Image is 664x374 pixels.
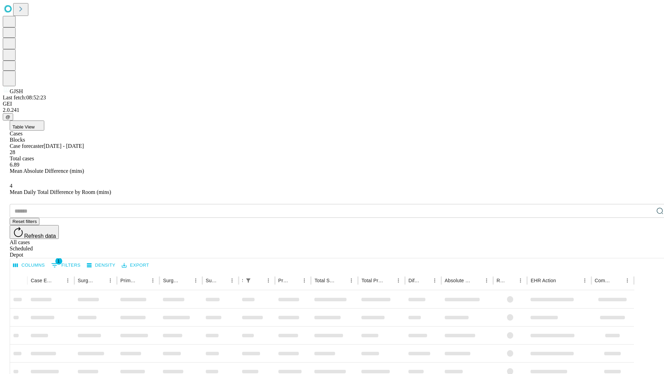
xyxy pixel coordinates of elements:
div: Resolved in EHR [497,278,506,283]
div: Predicted In Room Duration [278,278,289,283]
button: Menu [580,276,590,285]
span: Mean Absolute Difference (mins) [10,168,84,174]
button: Sort [337,276,347,285]
span: 1 [55,258,62,265]
button: Show filters [49,260,82,271]
span: Refresh data [24,233,56,239]
button: Sort [254,276,264,285]
button: Menu [347,276,356,285]
button: Show filters [243,276,253,285]
button: Sort [613,276,622,285]
button: Sort [557,276,566,285]
span: [DATE] - [DATE] [44,143,84,149]
span: Case forecaster [10,143,44,149]
button: Density [85,260,117,271]
button: Menu [264,276,273,285]
button: Sort [218,276,227,285]
span: 4 [10,183,12,189]
button: @ [3,113,13,121]
div: Surgery Name [163,278,180,283]
div: Scheduled In Room Duration [242,278,243,283]
span: Total cases [10,155,34,161]
button: Menu [430,276,440,285]
div: 1 active filter [243,276,253,285]
div: 2.0.241 [3,107,661,113]
button: Table View [10,121,44,131]
button: Menu [105,276,115,285]
span: Table View [12,124,35,130]
button: Menu [622,276,632,285]
button: Menu [227,276,237,285]
button: Menu [516,276,525,285]
button: Sort [96,276,105,285]
div: Primary Service [120,278,138,283]
button: Export [120,260,151,271]
div: Case Epic Id [31,278,53,283]
button: Sort [138,276,148,285]
button: Sort [181,276,191,285]
button: Menu [299,276,309,285]
div: Surgeon Name [78,278,95,283]
div: GEI [3,101,661,107]
div: Total Scheduled Duration [314,278,336,283]
button: Sort [384,276,394,285]
div: Comments [595,278,612,283]
button: Reset filters [10,218,39,225]
button: Menu [148,276,158,285]
button: Menu [191,276,201,285]
button: Sort [290,276,299,285]
button: Menu [394,276,403,285]
div: Difference [408,278,419,283]
div: EHR Action [531,278,556,283]
button: Menu [63,276,73,285]
span: @ [6,114,10,119]
button: Select columns [11,260,47,271]
button: Refresh data [10,225,59,239]
span: Reset filters [12,219,37,224]
span: Last fetch: 08:52:23 [3,95,46,100]
span: 6.89 [10,162,19,168]
div: Surgery Date [206,278,217,283]
span: Mean Daily Total Difference by Room (mins) [10,189,111,195]
span: 28 [10,149,15,155]
button: Menu [482,276,491,285]
div: Absolute Difference [445,278,471,283]
button: Sort [53,276,63,285]
span: GJSH [10,88,23,94]
button: Sort [506,276,516,285]
div: Total Predicted Duration [361,278,383,283]
button: Sort [472,276,482,285]
button: Sort [420,276,430,285]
